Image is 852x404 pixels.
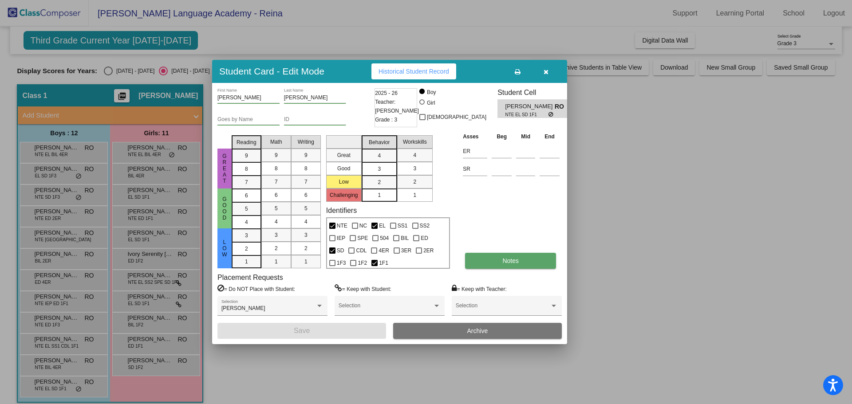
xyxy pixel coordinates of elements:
span: BIL [401,233,409,243]
span: 1F3 [337,258,346,268]
label: Identifiers [326,206,357,215]
span: 3 [413,165,416,173]
span: 1 [378,191,381,199]
span: 9 [245,152,248,160]
label: = Keep with Student: [335,284,391,293]
button: Historical Student Record [371,63,456,79]
span: 6 [304,191,308,199]
th: End [537,132,562,141]
span: [PERSON_NAME] [221,305,265,311]
label: = Keep with Teacher: [452,284,507,293]
span: Writing [298,138,314,146]
div: Girl [426,99,435,107]
span: 4 [275,218,278,226]
label: = Do NOT Place with Student: [217,284,295,293]
span: 4 [245,218,248,226]
span: NTE EL SD 1F1 [505,111,548,118]
span: 3 [378,165,381,173]
span: 4 [413,151,416,159]
th: Beg [489,132,514,141]
span: 1 [413,191,416,199]
span: 6 [275,191,278,199]
label: Placement Requests [217,273,283,282]
button: Save [217,323,386,339]
span: ED [421,233,428,243]
span: 2 [275,244,278,252]
span: RO [555,102,567,111]
span: 5 [245,205,248,213]
span: Notes [502,257,519,264]
span: 2 [378,178,381,186]
th: Mid [514,132,537,141]
h3: Student Card - Edit Mode [219,66,324,77]
span: Math [270,138,282,146]
th: Asses [461,132,489,141]
span: 4 [378,152,381,160]
span: SS2 [420,220,430,231]
span: Archive [467,327,488,334]
span: 7 [245,178,248,186]
span: 8 [275,165,278,173]
button: Archive [393,323,562,339]
span: 2025 - 26 [375,89,398,98]
span: 1 [304,258,308,266]
span: 1F2 [358,258,367,268]
span: 1F1 [379,258,388,268]
span: 3 [275,231,278,239]
span: 2 [245,245,248,253]
span: 2ER [423,245,434,256]
span: 6 [245,192,248,200]
span: 3 [245,231,248,239]
span: 5 [275,204,278,212]
span: Grade : 3 [375,115,397,124]
span: 2 [304,244,308,252]
span: 8 [245,165,248,173]
input: goes by name [217,117,280,123]
span: 7 [275,178,278,186]
span: IEP [337,233,345,243]
span: SPE [357,233,368,243]
span: NC [359,220,367,231]
span: Save [294,327,310,334]
input: assessment [463,162,487,176]
div: Boy [426,88,436,96]
button: Notes [465,253,556,269]
span: Good [221,196,229,221]
span: 3ER [401,245,411,256]
span: 8 [304,165,308,173]
span: Reading [237,138,256,146]
span: 5 [304,204,308,212]
span: Teacher: [PERSON_NAME] [375,98,419,115]
span: 4 [304,218,308,226]
span: 4ER [379,245,389,256]
span: 3 [304,231,308,239]
span: 1 [245,258,248,266]
span: [PERSON_NAME] [PERSON_NAME] [505,102,555,111]
h3: Student Cell [497,88,575,97]
span: 7 [304,178,308,186]
span: Workskills [403,138,427,146]
span: SD [337,245,344,256]
span: NTE [337,220,347,231]
span: 504 [380,233,389,243]
span: EL [379,220,386,231]
span: SS1 [398,220,408,231]
span: [DEMOGRAPHIC_DATA] [427,112,486,122]
input: assessment [463,145,487,158]
span: Low [221,239,229,258]
span: 9 [275,151,278,159]
span: 9 [304,151,308,159]
span: Great [221,153,229,184]
span: 1 [275,258,278,266]
span: Behavior [369,138,390,146]
span: 2 [413,178,416,186]
span: Historical Student Record [379,68,449,75]
span: CDL [356,245,367,256]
